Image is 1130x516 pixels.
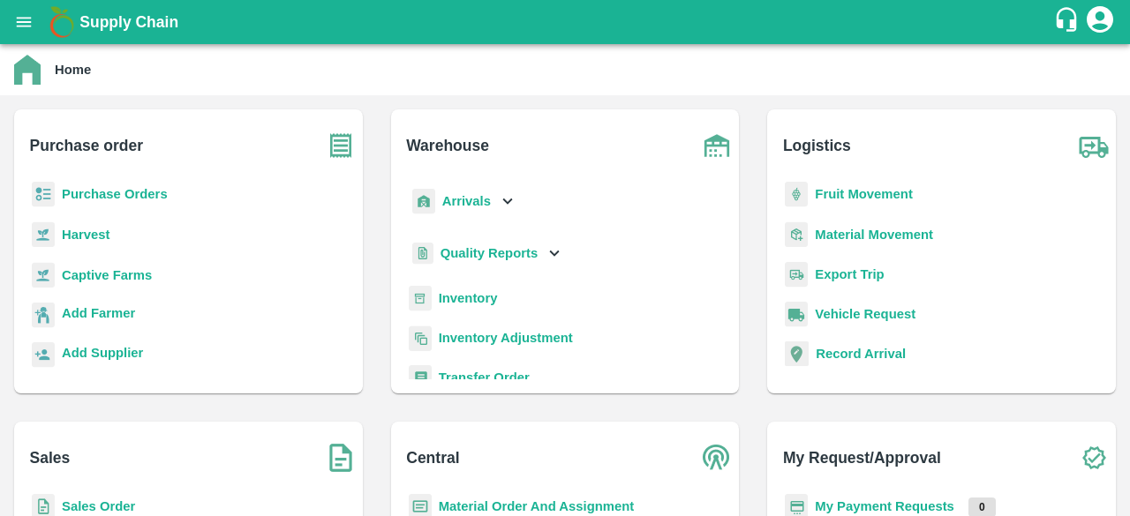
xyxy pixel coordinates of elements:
[1053,6,1084,38] div: customer-support
[62,306,135,320] b: Add Farmer
[695,123,739,168] img: warehouse
[412,189,435,214] img: whArrival
[412,243,433,265] img: qualityReport
[783,133,851,158] b: Logistics
[785,302,808,327] img: vehicle
[785,221,808,248] img: material
[785,341,809,366] img: recordArrival
[62,499,135,513] a: Sales Order
[439,331,573,345] a: Inventory Adjustment
[406,445,459,470] b: Central
[441,246,539,260] b: Quality Reports
[409,182,518,221] div: Arrivals
[409,236,565,272] div: Quality Reports
[815,267,884,281] a: Export Trip
[55,63,91,77] b: Home
[409,286,432,311] img: whInventory
[815,499,954,513] a: My Payment Requests
[79,13,178,31] b: Supply Chain
[409,365,432,391] img: whTransfer
[406,133,489,158] b: Warehouse
[1072,123,1116,168] img: truck
[785,262,808,288] img: delivery
[32,342,55,368] img: supplier
[62,343,143,367] a: Add Supplier
[442,194,491,208] b: Arrivals
[32,262,55,288] img: harvest
[783,445,941,470] b: My Request/Approval
[32,221,55,248] img: harvest
[409,325,432,351] img: inventory
[319,123,363,168] img: purchase
[30,445,71,470] b: Sales
[44,4,79,40] img: logo
[62,303,135,327] a: Add Farmer
[1084,4,1116,41] div: account of current user
[439,499,635,513] a: Material Order And Assignment
[815,228,933,242] a: Material Movement
[62,228,109,242] a: Harvest
[62,268,152,282] a: Captive Farms
[30,133,143,158] b: Purchase order
[815,187,913,201] a: Fruit Movement
[32,182,55,207] img: reciept
[62,187,168,201] a: Purchase Orders
[785,182,808,207] img: fruit
[439,291,498,305] a: Inventory
[816,347,906,361] a: Record Arrival
[14,55,41,85] img: home
[695,436,739,480] img: central
[4,2,44,42] button: open drawer
[79,10,1053,34] a: Supply Chain
[1072,436,1116,480] img: check
[62,346,143,360] b: Add Supplier
[815,307,915,321] a: Vehicle Request
[439,370,530,385] a: Transfer Order
[32,303,55,328] img: farmer
[319,436,363,480] img: soSales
